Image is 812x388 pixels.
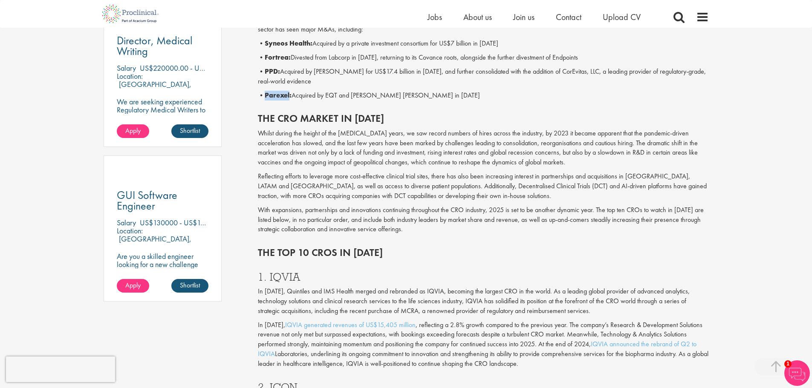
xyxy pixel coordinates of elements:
[171,124,208,138] a: Shortlist
[117,35,209,57] a: Director, Medical Writing
[117,124,149,138] a: Apply
[117,234,191,252] p: [GEOGRAPHIC_DATA], [GEOGRAPHIC_DATA]
[265,39,312,48] b: Syneos Health:
[171,279,208,293] a: Shortlist
[258,129,709,167] p: Whilst during the height of the [MEDICAL_DATA] years, we saw record numbers of hires across the i...
[117,63,136,73] span: Salary
[265,67,280,76] b: PPD:
[117,98,209,130] p: We are seeking experienced Regulatory Medical Writers to join our client, a dynamic and growing b...
[258,320,709,369] p: In [DATE], , reflecting a 2.8% growth compared to the previous year. The company’s Research & Dev...
[117,33,192,58] span: Director, Medical Writing
[784,360,792,368] span: 1
[117,226,143,236] span: Location:
[258,339,696,358] a: IQVIA announced the rebrand of Q2 to IQVIA
[428,11,442,23] a: Jobs
[258,113,709,124] h2: The CRO market in [DATE]
[285,320,416,329] a: IQVIA generated revenues of US$15,405 million
[556,11,581,23] a: Contact
[463,11,492,23] a: About us
[258,67,709,86] p: • Acquired by [PERSON_NAME] for US$17.4 billion in [DATE], and further consolidated with the addi...
[125,281,141,290] span: Apply
[140,63,360,73] p: US$220000.00 - US$250000.00 per annum + Highly Competitive Salary
[117,279,149,293] a: Apply
[117,252,209,293] p: Are you a skilled engineer looking for a new challenge where you can shape the future of healthca...
[513,11,535,23] a: Join us
[258,205,709,235] p: With expansions, partnerships and innovations continuing throughout the CRO industry, 2025 is set...
[258,247,709,258] h2: The top 10 CROs in [DATE]
[603,11,641,23] a: Upload CV
[258,53,709,63] p: • Divested from Labcorp in [DATE], returning to its Covance roots, alongside the further divestme...
[258,287,709,316] p: In [DATE], Quintiles and IMS Health merged and rebranded as IQVIA, becoming the largest CRO in th...
[258,172,709,201] p: Reflecting efforts to leverage more cost-effective clinical trial sites, there has also been incr...
[117,188,177,213] span: GUI Software Engineer
[117,190,209,211] a: GUI Software Engineer
[117,218,136,227] span: Salary
[125,126,141,135] span: Apply
[784,360,810,386] img: Chatbot
[117,79,191,97] p: [GEOGRAPHIC_DATA], [GEOGRAPHIC_DATA]
[265,91,292,100] b: Parexel:
[6,356,115,382] iframe: reCAPTCHA
[140,218,254,227] p: US$130000 - US$150000 per annum
[117,71,143,81] span: Location:
[258,39,709,49] p: • Acquired by a private investment consortium for US$7 billion in [DATE]
[258,271,709,282] h3: 1. IQVIA
[258,91,709,101] p: • Acquired by EQT and [PERSON_NAME] [PERSON_NAME] in [DATE]
[265,53,291,62] b: Fortrea:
